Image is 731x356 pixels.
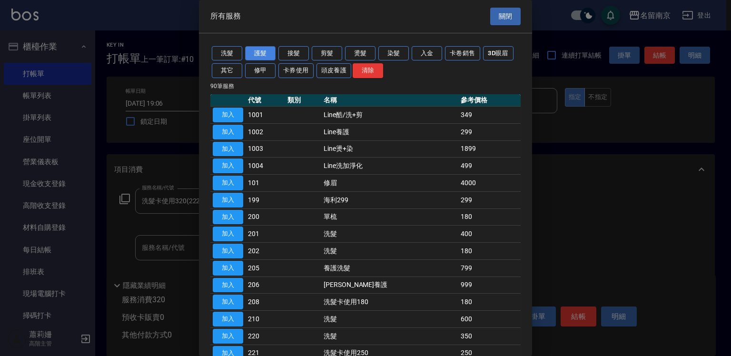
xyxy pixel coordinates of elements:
[245,46,276,61] button: 護髮
[321,277,458,294] td: [PERSON_NAME]養護
[213,176,243,190] button: 加入
[321,175,458,192] td: 修眉
[458,259,521,277] td: 799
[458,277,521,294] td: 999
[246,140,285,158] td: 1003
[483,46,514,61] button: 3D眼眉
[213,108,243,122] button: 加入
[210,11,241,21] span: 所有服務
[246,243,285,260] td: 202
[353,63,383,78] button: 清除
[278,63,314,78] button: 卡券使用
[490,8,521,25] button: 關閉
[321,294,458,311] td: 洗髮卡使用180
[321,243,458,260] td: 洗髮
[321,158,458,175] td: Line洗加淨化
[321,94,458,107] th: 名稱
[213,329,243,344] button: 加入
[213,125,243,139] button: 加入
[321,107,458,124] td: Line酷/洗+剪
[246,175,285,192] td: 101
[212,63,242,78] button: 其它
[458,226,521,243] td: 400
[458,294,521,311] td: 180
[246,107,285,124] td: 1001
[246,158,285,175] td: 1004
[278,46,309,61] button: 接髮
[458,140,521,158] td: 1899
[458,94,521,107] th: 參考價格
[246,123,285,140] td: 1002
[458,311,521,328] td: 600
[246,208,285,226] td: 200
[321,208,458,226] td: 單梳
[458,107,521,124] td: 349
[345,46,375,61] button: 燙髮
[321,140,458,158] td: Line燙+染
[378,46,409,61] button: 染髮
[213,312,243,326] button: 加入
[316,63,352,78] button: 頭皮養護
[246,277,285,294] td: 206
[213,278,243,293] button: 加入
[321,191,458,208] td: 海利299
[213,193,243,208] button: 加入
[213,210,243,225] button: 加入
[458,123,521,140] td: 299
[321,311,458,328] td: 洗髮
[213,244,243,258] button: 加入
[246,327,285,345] td: 220
[245,63,276,78] button: 修甲
[285,94,321,107] th: 類別
[213,142,243,157] button: 加入
[246,294,285,311] td: 208
[458,208,521,226] td: 180
[212,46,242,61] button: 洗髮
[246,226,285,243] td: 201
[246,311,285,328] td: 210
[458,243,521,260] td: 180
[210,82,521,90] p: 90 筆服務
[458,158,521,175] td: 499
[458,191,521,208] td: 299
[213,295,243,309] button: 加入
[246,191,285,208] td: 199
[213,261,243,276] button: 加入
[312,46,342,61] button: 剪髮
[458,175,521,192] td: 4000
[246,259,285,277] td: 205
[321,226,458,243] td: 洗髮
[458,327,521,345] td: 350
[213,227,243,241] button: 加入
[246,94,285,107] th: 代號
[321,259,458,277] td: 養護洗髮
[445,46,480,61] button: 卡卷銷售
[412,46,442,61] button: 入金
[321,123,458,140] td: Line養護
[213,158,243,173] button: 加入
[321,327,458,345] td: 洗髮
